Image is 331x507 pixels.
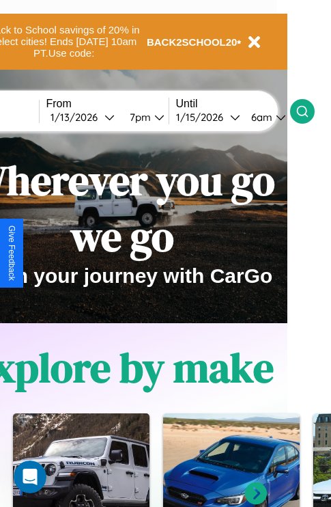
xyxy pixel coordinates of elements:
button: 1/13/2026 [46,110,119,124]
button: 6am [240,110,290,124]
div: 1 / 13 / 2026 [51,111,104,124]
div: 1 / 15 / 2026 [176,111,230,124]
button: 7pm [119,110,169,124]
b: BACK2SCHOOL20 [147,36,238,48]
iframe: Intercom live chat [14,461,46,493]
div: 7pm [123,111,154,124]
label: From [46,98,169,110]
div: Give Feedback [7,225,16,281]
div: 6am [244,111,276,124]
label: Until [176,98,290,110]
